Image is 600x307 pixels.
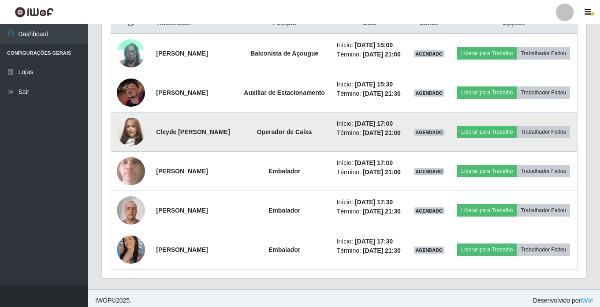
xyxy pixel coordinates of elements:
[15,7,54,18] img: CoreUI Logo
[337,41,403,50] li: Início:
[355,198,393,206] time: [DATE] 17:30
[517,165,570,177] button: Trabalhador Faltou
[457,165,517,177] button: Liberar para Trabalho
[517,126,570,138] button: Trabalhador Faltou
[363,129,401,136] time: [DATE] 21:00
[337,158,403,168] li: Início:
[581,297,593,304] a: iWof
[337,198,403,207] li: Início:
[457,243,517,256] button: Liberar para Trabalho
[414,247,445,254] span: AGENDADO
[244,89,325,96] strong: Auxiliar de Estacionamento
[337,237,403,246] li: Início:
[414,50,445,57] span: AGENDADO
[355,41,393,49] time: [DATE] 15:00
[250,50,318,57] strong: Balconista de Açougue
[363,208,401,215] time: [DATE] 21:30
[414,207,445,214] span: AGENDADO
[363,168,401,176] time: [DATE] 21:00
[268,207,300,214] strong: Embalador
[457,86,517,99] button: Liberar para Trabalho
[117,146,145,196] img: 1693157751298.jpeg
[156,89,208,96] strong: [PERSON_NAME]
[517,47,570,60] button: Trabalhador Faltou
[337,168,403,177] li: Término:
[414,168,445,175] span: AGENDADO
[355,120,393,127] time: [DATE] 17:00
[257,128,312,135] strong: Operador de Caixa
[337,80,403,89] li: Início:
[156,50,208,57] strong: [PERSON_NAME]
[457,204,517,217] button: Liberar para Trabalho
[117,34,145,72] img: 1704231584676.jpeg
[533,296,593,305] span: Desenvolvido por
[355,238,393,245] time: [DATE] 17:30
[95,296,131,305] span: © 2025 .
[517,86,570,99] button: Trabalhador Faltou
[363,247,401,254] time: [DATE] 21:30
[517,204,570,217] button: Trabalhador Faltou
[156,207,208,214] strong: [PERSON_NAME]
[363,90,401,97] time: [DATE] 21:30
[156,246,208,253] strong: [PERSON_NAME]
[337,50,403,59] li: Término:
[337,89,403,98] li: Término:
[95,297,112,304] span: IWOF
[156,168,208,175] strong: [PERSON_NAME]
[156,128,230,135] strong: Cleyde [PERSON_NAME]
[457,47,517,60] button: Liberar para Trabalho
[337,128,403,138] li: Término:
[414,90,445,97] span: AGENDADO
[457,126,517,138] button: Liberar para Trabalho
[355,159,393,166] time: [DATE] 17:00
[117,107,145,157] img: 1732748634290.jpeg
[268,246,300,253] strong: Embalador
[414,129,445,136] span: AGENDADO
[337,207,403,216] li: Término:
[355,81,393,88] time: [DATE] 15:30
[117,232,145,267] img: 1754502098226.jpeg
[268,168,300,175] strong: Embalador
[363,51,401,58] time: [DATE] 21:00
[517,243,570,256] button: Trabalhador Faltou
[117,79,145,107] img: 1726241705865.jpeg
[337,119,403,128] li: Início:
[117,191,145,229] img: 1723391026413.jpeg
[337,246,403,255] li: Término:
